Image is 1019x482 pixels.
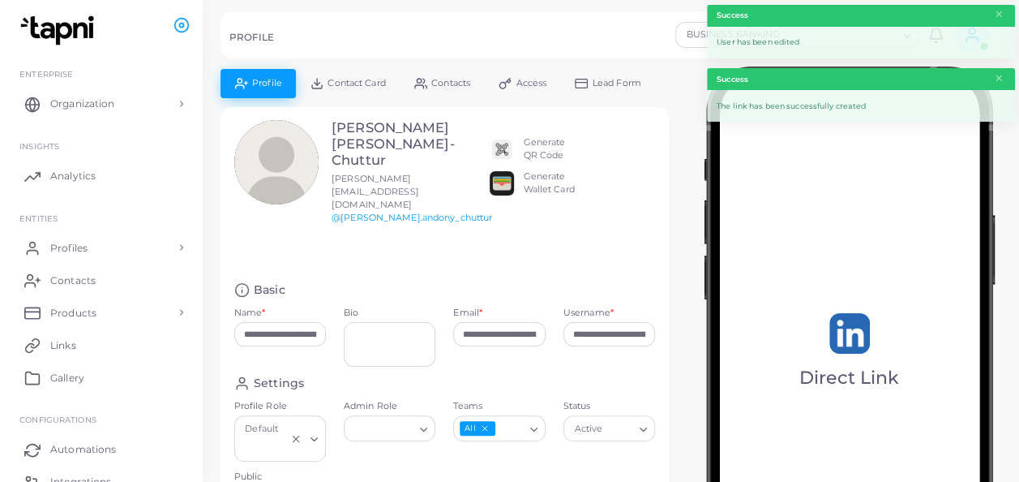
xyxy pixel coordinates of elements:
[12,329,191,361] a: Links
[563,400,655,413] label: Status
[675,22,918,48] div: Search for option
[50,241,88,256] span: Profiles
[344,400,435,413] label: Admin Role
[12,361,191,394] a: Gallery
[234,400,326,413] label: Profile Role
[50,371,84,385] span: Gallery
[242,440,286,458] input: Search for option
[344,415,435,441] div: Search for option
[229,32,274,43] h5: PROFILE
[12,88,191,120] a: Organization
[234,415,326,462] div: Search for option
[12,296,191,329] a: Products
[572,421,605,438] span: Active
[290,433,302,445] button: Clear Selected
[593,79,641,88] span: Lead Form
[50,442,116,457] span: Automations
[351,420,413,438] input: Search for option
[460,421,495,437] span: All
[606,420,633,438] input: Search for option
[12,264,191,296] a: Contacts
[19,415,96,424] span: Configurations
[563,415,655,441] div: Search for option
[344,307,435,320] label: Bio
[684,27,802,43] span: BUSINESS BANKING
[332,173,419,210] span: [PERSON_NAME][EMAIL_ADDRESS][DOMAIN_NAME]
[431,79,470,88] span: Contacts
[523,136,565,162] div: Generate QR Code
[453,415,545,441] div: Search for option
[50,169,96,183] span: Analytics
[490,171,514,196] img: apple-wallet.png
[497,420,524,438] input: Search for option
[707,90,1015,122] div: The link has been successfully created
[50,97,114,111] span: Organization
[50,273,96,288] span: Contacts
[252,79,282,88] span: Profile
[453,307,482,320] label: Email
[19,69,73,79] span: Enterprise
[717,10,748,21] strong: Success
[50,338,76,353] span: Links
[19,213,58,223] span: ENTITIES
[516,79,547,88] span: Access
[332,212,492,223] a: @[PERSON_NAME].andony_chuttur
[50,306,96,321] span: Products
[523,170,574,196] div: Generate Wallet Card
[12,160,191,192] a: Analytics
[717,74,748,85] strong: Success
[254,282,285,298] h4: Basic
[994,6,1004,24] button: Close
[994,70,1004,88] button: Close
[254,376,304,391] h4: Settings
[234,307,266,320] label: Name
[19,141,59,151] span: INSIGHTS
[490,137,514,161] img: qr2.png
[453,400,545,413] label: Teams
[12,433,191,466] a: Automations
[563,307,614,320] label: Username
[243,421,280,437] span: Default
[707,27,1015,58] div: User has been edited
[328,79,385,88] span: Contact Card
[479,423,490,434] button: Deselect All
[332,120,492,168] h3: [PERSON_NAME] [PERSON_NAME]-Chuttur
[15,15,105,45] img: logo
[12,231,191,264] a: Profiles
